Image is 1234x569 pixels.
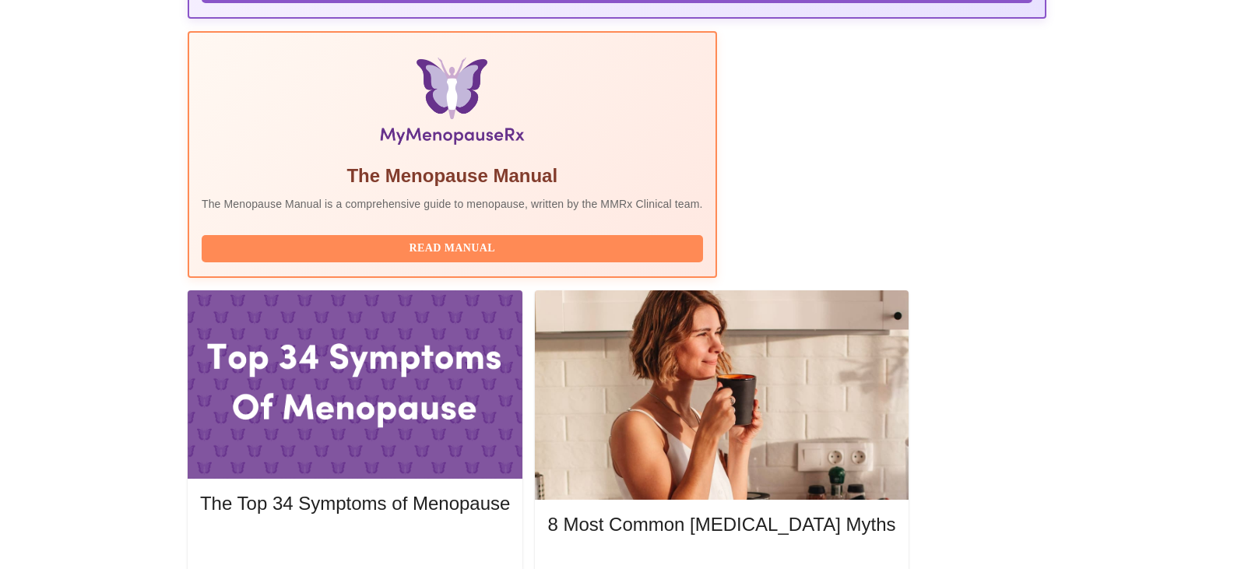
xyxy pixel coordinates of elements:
h5: The Menopause Manual [202,163,703,188]
button: Read Manual [202,235,703,262]
span: Read Manual [217,239,687,258]
p: The Menopause Manual is a comprehensive guide to menopause, written by the MMRx Clinical team. [202,196,703,212]
span: Read More [216,534,494,553]
h5: The Top 34 Symptoms of Menopause [200,491,510,516]
img: Menopause Manual [281,58,623,151]
button: Read More [200,530,510,557]
h5: 8 Most Common [MEDICAL_DATA] Myths [547,512,895,537]
a: Read More [200,536,514,549]
a: Read Manual [202,241,707,254]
